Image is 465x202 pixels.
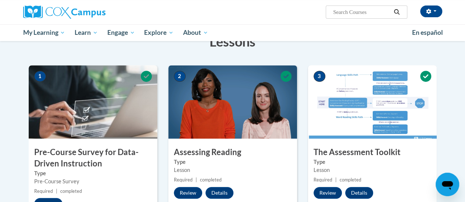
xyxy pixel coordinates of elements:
span: 2 [174,71,186,82]
label: Type [314,158,431,166]
div: Lesson [314,166,431,174]
div: Pre-Course Survey [34,177,152,186]
a: My Learning [18,24,70,41]
h3: Assessing Reading [168,147,297,158]
h3: Lessons [29,32,437,51]
button: Details [345,187,373,199]
img: Course Image [168,65,297,139]
a: Explore [139,24,178,41]
span: | [56,188,57,194]
h3: The Assessment Toolkit [308,147,437,158]
img: Course Image [308,65,437,139]
iframe: Button to launch messaging window [436,173,459,196]
a: Learn [70,24,103,41]
img: Cox Campus [23,5,105,19]
div: Main menu [18,24,448,41]
a: En español [407,25,448,40]
span: About [183,28,208,37]
span: Engage [107,28,135,37]
span: My Learning [23,28,65,37]
button: Review [174,187,202,199]
span: completed [60,188,82,194]
span: | [196,177,197,183]
button: Details [205,187,233,199]
input: Search Courses [332,8,391,16]
span: Explore [144,28,174,37]
span: Required [174,177,193,183]
span: En español [412,29,443,36]
span: | [335,177,337,183]
label: Type [34,169,152,177]
a: Engage [103,24,140,41]
h3: Pre-Course Survey for Data-Driven Instruction [29,147,157,169]
a: Cox Campus [23,5,155,19]
span: 1 [34,71,46,82]
span: completed [200,177,222,183]
label: Type [174,158,291,166]
div: Lesson [174,166,291,174]
span: 3 [314,71,325,82]
button: Search [391,8,402,16]
span: Learn [75,28,98,37]
button: Review [314,187,342,199]
button: Account Settings [420,5,442,17]
img: Course Image [29,65,157,139]
span: Required [314,177,332,183]
span: completed [340,177,361,183]
span: Required [34,188,53,194]
a: About [178,24,213,41]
